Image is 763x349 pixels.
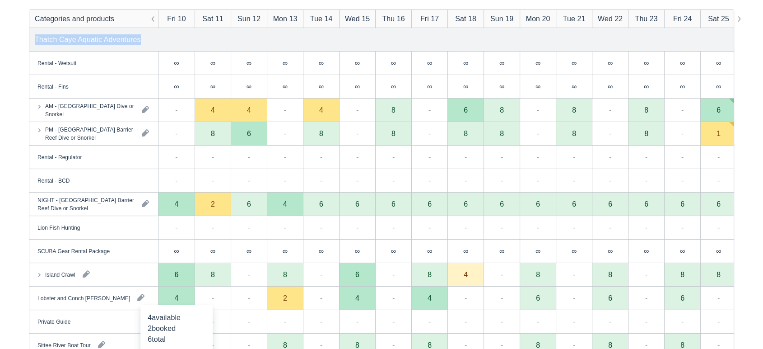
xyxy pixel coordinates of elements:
div: ∞ [427,59,432,66]
div: - [609,151,611,162]
div: - [356,175,358,186]
div: ∞ [644,83,649,90]
div: 4 [411,287,447,310]
div: ∞ [391,59,396,66]
div: - [320,292,322,303]
div: ∞ [391,83,396,90]
div: ∞ [664,240,700,263]
div: ∞ [411,75,447,99]
div: 6 [303,193,339,216]
div: Sat 25 [708,13,729,24]
div: ∞ [375,240,411,263]
div: 6 [464,106,468,113]
div: ∞ [700,240,736,263]
div: 4 [158,193,195,216]
div: 8 [428,341,432,349]
div: ∞ [447,52,484,75]
div: Wed 15 [345,13,370,24]
div: - [392,316,395,327]
div: 6 [628,193,664,216]
div: - [573,151,575,162]
div: ∞ [700,52,736,75]
div: - [645,151,647,162]
div: ∞ [716,59,721,66]
div: 4 [211,106,215,113]
div: Rental - Wetsuit [37,59,76,67]
div: - [465,292,467,303]
div: ∞ [447,240,484,263]
div: - [392,175,395,186]
div: 6 [556,193,592,216]
div: ∞ [716,83,721,90]
div: 8 [608,341,612,349]
div: - [428,175,431,186]
div: - [248,151,250,162]
div: ∞ [463,247,468,255]
div: - [320,175,322,186]
div: 8 [319,130,323,137]
div: ∞ [355,83,360,90]
div: available [148,312,205,323]
div: 8 [536,271,540,278]
div: 8 [716,271,721,278]
div: 4 [428,294,432,302]
div: - [428,128,431,139]
div: ∞ [680,83,685,90]
div: ∞ [319,83,324,90]
div: ∞ [319,59,324,66]
div: - [284,222,286,233]
div: 8 [391,130,395,137]
div: ∞ [592,52,628,75]
div: 6 [592,287,628,310]
div: Categories and products [35,13,114,24]
div: ∞ [303,75,339,99]
div: ∞ [158,240,195,263]
div: 6 [716,106,721,113]
div: PM - [GEOGRAPHIC_DATA] Barrier Reef Dive or Snorkel [45,125,135,141]
div: 6 [644,200,648,208]
div: ∞ [592,240,628,263]
div: ∞ [520,75,556,99]
div: ∞ [608,83,613,90]
div: 8 [536,341,540,349]
div: 8 [644,130,648,137]
span: 4 [148,314,152,321]
div: ∞ [231,52,267,75]
div: Rental - BCD [37,176,70,184]
div: ∞ [535,83,540,90]
div: - [428,316,431,327]
div: ∞ [391,247,396,255]
div: ∞ [572,83,577,90]
div: 6 [355,200,359,208]
div: 8 [680,341,684,349]
div: - [248,222,250,233]
div: ∞ [355,247,360,255]
div: - [681,175,684,186]
div: - [645,222,647,233]
div: - [573,269,575,280]
div: Sat 11 [202,13,223,24]
div: - [248,175,250,186]
div: ∞ [319,247,324,255]
div: - [175,104,177,115]
div: - [537,128,539,139]
div: 6 [484,193,520,216]
div: - [212,175,214,186]
div: 6 [608,294,612,302]
div: - [681,128,684,139]
div: - [573,175,575,186]
div: 4 [158,287,195,310]
div: - [356,222,358,233]
div: 4 [267,193,303,216]
div: 8 [680,271,684,278]
div: 2 [283,294,287,302]
div: - [717,292,720,303]
div: 8 [464,130,468,137]
div: - [537,175,539,186]
div: ∞ [411,240,447,263]
div: ∞ [572,59,577,66]
div: 6 [428,200,432,208]
div: 8 [608,271,612,278]
div: - [537,316,539,327]
div: - [645,292,647,303]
